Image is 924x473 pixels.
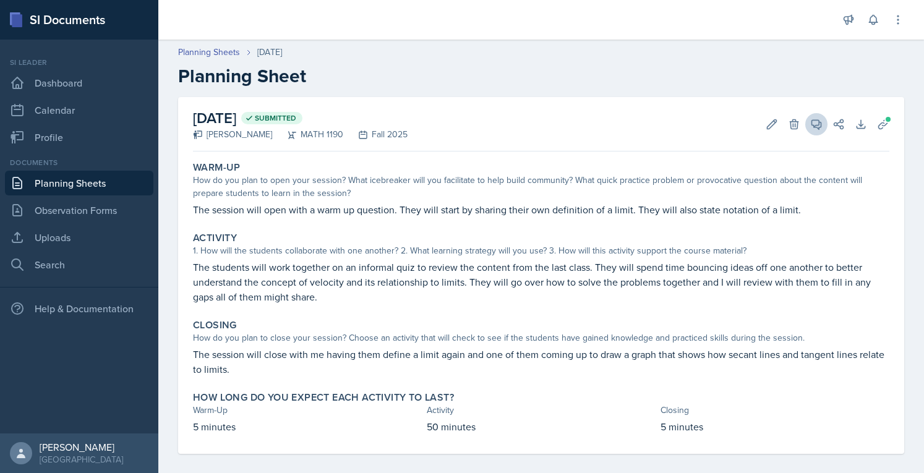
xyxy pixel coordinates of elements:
div: Documents [5,157,153,168]
p: The students will work together on an informal quiz to review the content from the last class. Th... [193,260,889,304]
div: [DATE] [257,46,282,59]
a: Dashboard [5,70,153,95]
p: 5 minutes [193,419,422,434]
div: Closing [661,404,889,417]
div: Warm-Up [193,404,422,417]
div: 1. How will the students collaborate with one another? 2. What learning strategy will you use? 3.... [193,244,889,257]
div: Activity [427,404,656,417]
label: Activity [193,232,237,244]
p: The session will close with me having them define a limit again and one of them coming up to draw... [193,347,889,377]
a: Uploads [5,225,153,250]
a: Profile [5,125,153,150]
div: [GEOGRAPHIC_DATA] [40,453,123,466]
a: Planning Sheets [5,171,153,195]
a: Planning Sheets [178,46,240,59]
label: Closing [193,319,237,331]
div: Si leader [5,57,153,68]
div: Help & Documentation [5,296,153,321]
label: Warm-Up [193,161,241,174]
a: Calendar [5,98,153,122]
p: The session will open with a warm up question. They will start by sharing their own definition of... [193,202,889,217]
div: [PERSON_NAME] [193,128,272,141]
span: Submitted [255,113,296,123]
p: 5 minutes [661,419,889,434]
div: MATH 1190 [272,128,343,141]
div: How do you plan to close your session? Choose an activity that will check to see if the students ... [193,331,889,344]
div: [PERSON_NAME] [40,441,123,453]
label: How long do you expect each activity to last? [193,391,454,404]
div: How do you plan to open your session? What icebreaker will you facilitate to help build community... [193,174,889,200]
div: Fall 2025 [343,128,408,141]
p: 50 minutes [427,419,656,434]
a: Search [5,252,153,277]
a: Observation Forms [5,198,153,223]
h2: [DATE] [193,107,408,129]
h2: Planning Sheet [178,65,904,87]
